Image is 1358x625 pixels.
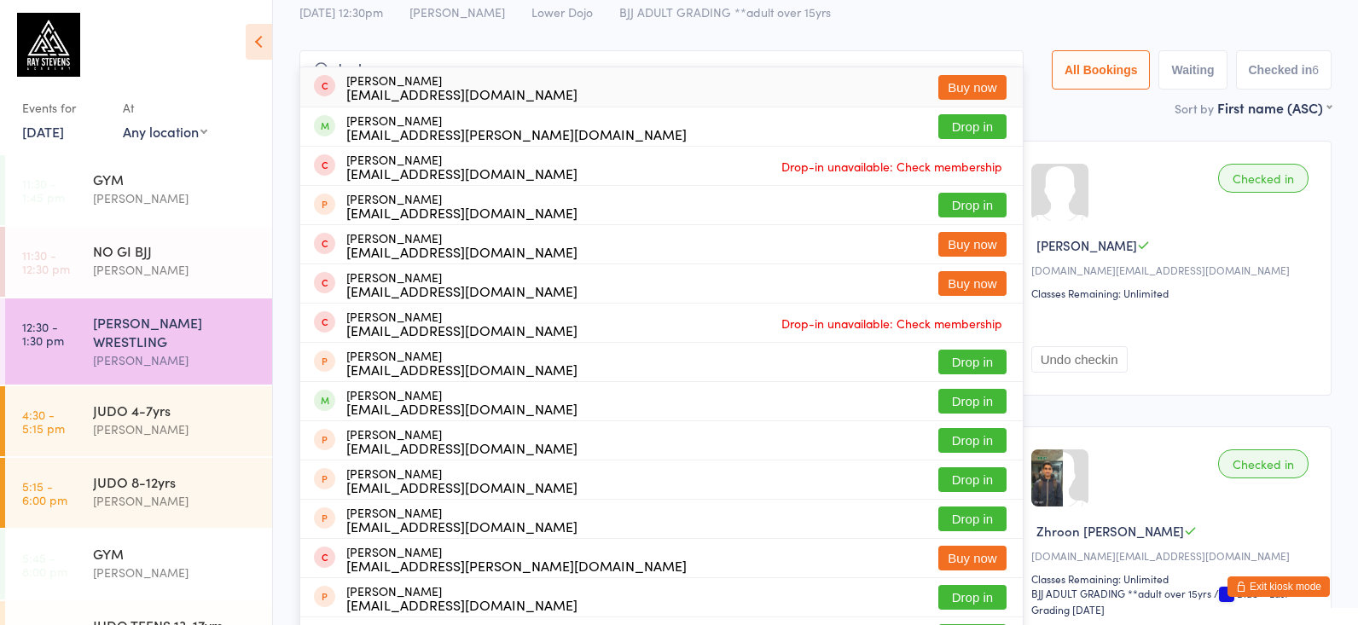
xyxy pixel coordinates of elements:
[5,298,272,385] a: 12:30 -1:30 pm[PERSON_NAME] WRESTLING[PERSON_NAME]
[93,544,258,563] div: GYM
[346,598,577,611] div: [EMAIL_ADDRESS][DOMAIN_NAME]
[22,94,106,122] div: Events for
[22,408,65,435] time: 4:30 - 5:15 pm
[409,3,505,20] span: [PERSON_NAME]
[1218,449,1309,478] div: Checked in
[619,3,831,20] span: BJJ ADULT GRADING **adult over 15yrs
[93,401,258,420] div: JUDO 4-7yrs
[346,545,687,572] div: [PERSON_NAME]
[1031,263,1314,277] div: [DOMAIN_NAME][EMAIL_ADDRESS][DOMAIN_NAME]
[938,428,1007,453] button: Drop in
[93,188,258,208] div: [PERSON_NAME]
[22,177,65,204] time: 11:30 - 1:45 pm
[346,245,577,258] div: [EMAIL_ADDRESS][DOMAIN_NAME]
[346,231,577,258] div: [PERSON_NAME]
[346,362,577,376] div: [EMAIL_ADDRESS][DOMAIN_NAME]
[346,166,577,180] div: [EMAIL_ADDRESS][DOMAIN_NAME]
[123,94,207,122] div: At
[1312,63,1319,77] div: 6
[346,388,577,415] div: [PERSON_NAME]
[93,260,258,280] div: [PERSON_NAME]
[346,127,687,141] div: [EMAIL_ADDRESS][PERSON_NAME][DOMAIN_NAME]
[938,389,1007,414] button: Drop in
[346,402,577,415] div: [EMAIL_ADDRESS][DOMAIN_NAME]
[1031,449,1064,506] img: image1575578191.png
[346,310,577,337] div: [PERSON_NAME]
[346,349,577,376] div: [PERSON_NAME]
[93,420,258,439] div: [PERSON_NAME]
[346,192,577,219] div: [PERSON_NAME]
[22,479,67,506] time: 5:15 - 6:00 pm
[938,271,1007,296] button: Buy now
[938,467,1007,492] button: Drop in
[346,441,577,454] div: [EMAIL_ADDRESS][DOMAIN_NAME]
[346,87,577,101] div: [EMAIL_ADDRESS][DOMAIN_NAME]
[123,122,207,141] div: Any location
[5,227,272,297] a: 11:30 -12:30 pmNO GI BJJ[PERSON_NAME]
[346,113,687,141] div: [PERSON_NAME]
[938,546,1007,570] button: Buy now
[22,248,70,275] time: 11:30 - 12:30 pm
[1158,50,1227,90] button: Waiting
[93,472,258,491] div: JUDO 8-12yrs
[938,506,1007,531] button: Drop in
[1031,548,1314,563] div: [DOMAIN_NAME][EMAIL_ADDRESS][DOMAIN_NAME]
[346,427,577,454] div: [PERSON_NAME]
[938,232,1007,257] button: Buy now
[346,466,577,494] div: [PERSON_NAME]
[346,284,577,298] div: [EMAIL_ADDRESS][DOMAIN_NAME]
[938,193,1007,217] button: Drop in
[299,3,383,20] span: [DATE] 12:30pm
[777,310,1007,336] span: Drop-in unavailable: Check membership
[346,584,577,611] div: [PERSON_NAME]
[346,480,577,494] div: [EMAIL_ADDRESS][DOMAIN_NAME]
[93,563,258,582] div: [PERSON_NAME]
[346,506,577,533] div: [PERSON_NAME]
[1031,346,1128,373] button: Undo checkin
[346,558,687,572] div: [EMAIL_ADDRESS][PERSON_NAME][DOMAIN_NAME]
[938,350,1007,374] button: Drop in
[93,350,258,370] div: [PERSON_NAME]
[1236,50,1332,90] button: Checked in6
[1031,286,1314,300] div: Classes Remaining: Unlimited
[93,241,258,260] div: NO GI BJJ
[22,320,64,347] time: 12:30 - 1:30 pm
[1052,50,1151,90] button: All Bookings
[22,122,64,141] a: [DATE]
[1031,571,1314,586] div: Classes Remaining: Unlimited
[93,170,258,188] div: GYM
[938,75,1007,100] button: Buy now
[346,205,577,219] div: [EMAIL_ADDRESS][DOMAIN_NAME]
[1036,236,1137,254] span: [PERSON_NAME]
[531,3,593,20] span: Lower Dojo
[346,519,577,533] div: [EMAIL_ADDRESS][DOMAIN_NAME]
[93,313,258,350] div: [PERSON_NAME] WRESTLING
[299,50,1024,90] input: Search
[938,585,1007,610] button: Drop in
[5,530,272,599] a: 5:45 -8:00 pmGYM[PERSON_NAME]
[346,270,577,298] div: [PERSON_NAME]
[346,153,577,180] div: [PERSON_NAME]
[1175,100,1214,117] label: Sort by
[1031,586,1211,600] div: BJJ ADULT GRADING **adult over 15yrs
[22,551,67,578] time: 5:45 - 8:00 pm
[1036,522,1184,540] span: Zhroon [PERSON_NAME]
[17,13,80,77] img: Ray Stevens Academy (Martial Sports Management Ltd T/A Ray Stevens Academy)
[1217,98,1332,117] div: First name (ASC)
[5,458,272,528] a: 5:15 -6:00 pmJUDO 8-12yrs[PERSON_NAME]
[1218,164,1309,193] div: Checked in
[938,114,1007,139] button: Drop in
[346,323,577,337] div: [EMAIL_ADDRESS][DOMAIN_NAME]
[1227,576,1330,597] button: Exit kiosk mode
[5,155,272,225] a: 11:30 -1:45 pmGYM[PERSON_NAME]
[93,491,258,511] div: [PERSON_NAME]
[346,73,577,101] div: [PERSON_NAME]
[5,386,272,456] a: 4:30 -5:15 pmJUDO 4-7yrs[PERSON_NAME]
[777,153,1007,179] span: Drop-in unavailable: Check membership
